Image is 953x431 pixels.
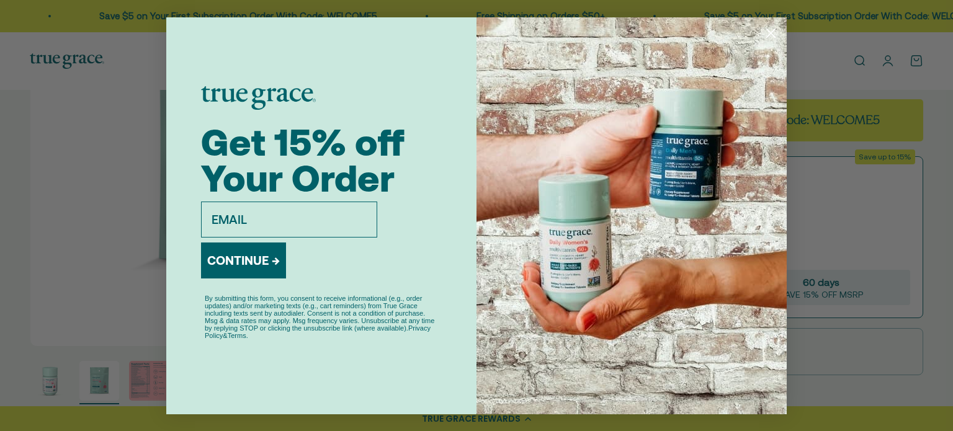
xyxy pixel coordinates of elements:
a: Privacy Policy [205,324,431,339]
input: EMAIL [201,202,377,238]
p: By submitting this form, you consent to receive informational (e.g., order updates) and/or market... [205,295,438,339]
button: Close dialog [760,22,782,44]
img: logo placeholder [201,86,316,110]
button: CONTINUE → [201,242,286,278]
a: Terms [228,332,246,339]
span: Get 15% off Your Order [201,121,405,200]
img: ea6db371-f0a2-4b66-b0cf-f62b63694141.jpeg [476,17,787,414]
